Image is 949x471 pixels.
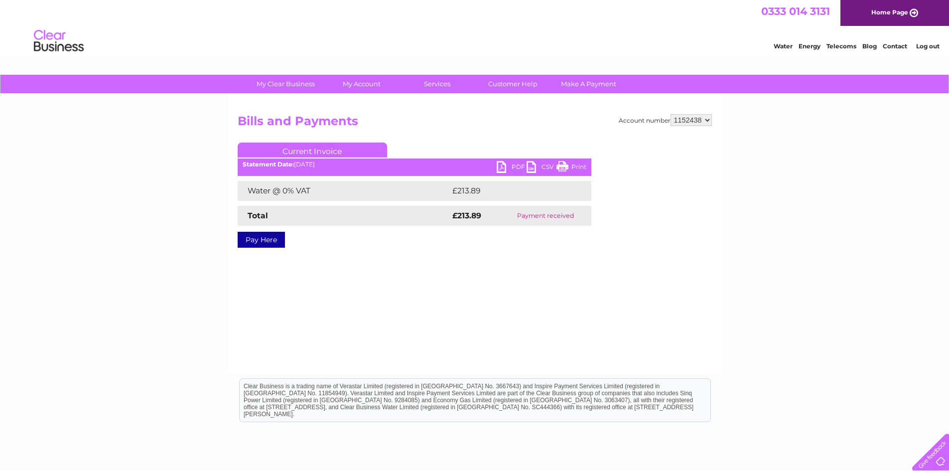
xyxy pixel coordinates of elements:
div: Clear Business is a trading name of Verastar Limited (registered in [GEOGRAPHIC_DATA] No. 3667643... [240,5,710,48]
strong: £213.89 [452,211,481,220]
td: £213.89 [450,181,573,201]
a: Water [774,42,793,50]
td: Water @ 0% VAT [238,181,450,201]
b: Statement Date: [243,160,294,168]
a: Contact [883,42,907,50]
img: logo.png [33,26,84,56]
a: Current Invoice [238,143,387,157]
a: My Account [320,75,403,93]
div: Account number [619,114,712,126]
a: CSV [527,161,556,175]
a: My Clear Business [245,75,327,93]
strong: Total [248,211,268,220]
a: Services [396,75,478,93]
a: Pay Here [238,232,285,248]
a: Make A Payment [547,75,630,93]
a: Customer Help [472,75,554,93]
div: [DATE] [238,161,591,168]
a: PDF [497,161,527,175]
a: Telecoms [826,42,856,50]
h2: Bills and Payments [238,114,712,133]
td: Payment received [500,206,591,226]
a: Energy [799,42,820,50]
a: 0333 014 3131 [761,5,830,17]
a: Blog [862,42,877,50]
a: Print [556,161,586,175]
a: Log out [916,42,940,50]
